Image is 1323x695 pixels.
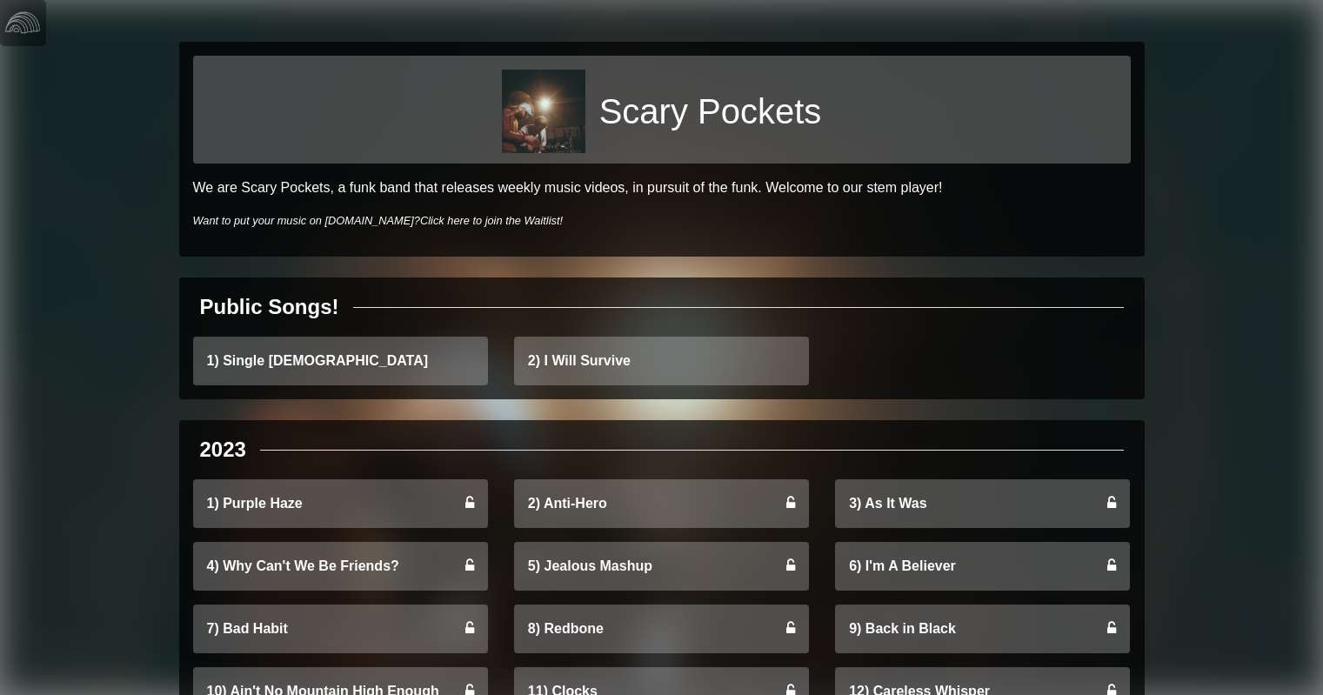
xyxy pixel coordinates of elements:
div: Public Songs! [200,291,339,323]
a: 6) I'm A Believer [835,542,1130,591]
a: 3) As It Was [835,479,1130,528]
h1: Scary Pockets [599,90,822,132]
a: 7) Bad Habit [193,605,488,653]
a: 2) Anti-Hero [514,479,809,528]
div: 2023 [200,434,246,465]
p: We are Scary Pockets, a funk band that releases weekly music videos, in pursuit of the funk. Welc... [193,177,1131,198]
a: 1) Single [DEMOGRAPHIC_DATA] [193,337,488,385]
img: eb2b9f1fcec850ed7bd0394cef72471172fe51341a211d5a1a78223ca1d8a2ba.jpg [502,70,585,153]
a: 1) Purple Haze [193,479,488,528]
a: 9) Back in Black [835,605,1130,653]
a: Click here to join the Waitlist! [420,214,563,227]
img: logo-white-4c48a5e4bebecaebe01ca5a9d34031cfd3d4ef9ae749242e8c4bf12ef99f53e8.png [5,5,40,40]
a: 8) Redbone [514,605,809,653]
a: 4) Why Can't We Be Friends? [193,542,488,591]
i: Want to put your music on [DOMAIN_NAME]? [193,214,564,227]
a: 5) Jealous Mashup [514,542,809,591]
a: 2) I Will Survive [514,337,809,385]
